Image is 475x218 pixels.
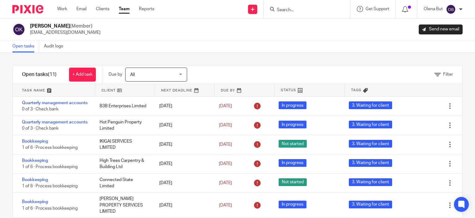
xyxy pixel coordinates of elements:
span: 3. Waiting for client [349,121,392,128]
span: 1 of 6 · Process bookkeeping [22,145,78,150]
img: svg%3E [446,4,456,14]
div: IKIGAI SERVICES LIMITED [93,135,153,154]
span: Not started [279,178,307,186]
span: 1 of 6 · Process bookkeeping [22,206,78,211]
h1: Open tasks [22,71,57,78]
div: [DATE] [153,177,213,189]
span: [DATE] [219,142,232,147]
span: Get Support [366,7,389,11]
a: Reports [139,6,154,12]
span: (Member) [70,24,92,29]
a: Team [119,6,130,12]
span: 3. Waiting for client [349,178,392,186]
span: 1 of 6 · Process bookkeeping [22,165,78,169]
span: 0 of 3 · Check bank [22,107,58,112]
a: Bookkeeping [22,158,48,163]
span: Tags [351,87,362,93]
div: [DATE] [153,119,213,131]
a: + Add task [69,68,96,82]
span: 3. Waiting for client [349,159,392,167]
span: 3. Waiting for client [349,140,392,148]
a: Email [76,6,87,12]
p: Due by [109,71,122,78]
div: [DATE] [153,100,213,112]
span: 0 of 3 · Check bank [22,126,58,131]
span: All [130,73,135,77]
span: [DATE] [219,104,232,108]
span: Status [281,87,296,93]
a: Bookkeeping [22,178,48,182]
a: Work [57,6,67,12]
h2: [PERSON_NAME] [30,23,101,29]
a: Bookkeeping [22,200,48,204]
span: Filter [443,72,453,77]
div: [PERSON_NAME] PROPERTY SERVICES LIMITED [93,193,153,218]
img: Pixie [12,5,43,13]
span: In progress [279,101,306,109]
span: Not started [279,140,307,148]
div: [DATE] [153,199,213,211]
a: Quarterly management accounts [22,120,88,124]
p: [EMAIL_ADDRESS][DOMAIN_NAME] [30,29,101,36]
input: Search [276,7,332,13]
div: [DATE] [153,138,213,151]
span: [DATE] [219,203,232,207]
a: Open tasks [12,40,39,52]
span: 3. Waiting for client [349,201,392,208]
div: High Trees Carpentry & Building Ltd [93,154,153,173]
span: In progress [279,159,306,167]
div: [DATE] [153,158,213,170]
span: In progress [279,201,306,208]
a: Send new email [419,24,463,34]
span: (11) [48,72,57,77]
div: Connected State Limited [93,174,153,193]
p: Olena But [424,6,443,12]
a: Clients [96,6,109,12]
span: [DATE] [219,162,232,166]
img: svg%3E [12,23,25,36]
span: In progress [279,121,306,128]
div: B3B Enterprises Limited [93,100,153,112]
a: Audit logs [44,40,68,52]
span: 1 of 6 · Process bookkeeping [22,184,78,188]
span: 3. Waiting for client [349,101,392,109]
span: [DATE] [219,181,232,185]
a: Quarterly management accounts [22,101,88,105]
div: Hot Penguin Property Limited [93,116,153,135]
span: [DATE] [219,123,232,127]
a: Bookkeeping [22,139,48,144]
